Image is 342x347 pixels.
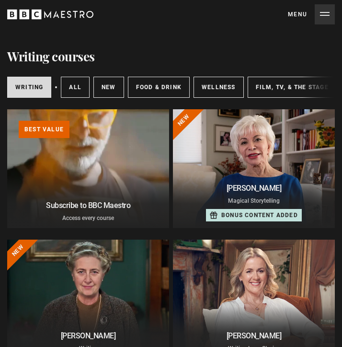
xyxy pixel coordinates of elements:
a: New [93,77,124,98]
button: Toggle navigation [288,4,335,24]
h1: Writing courses [7,48,95,65]
h2: [PERSON_NAME] [179,331,329,340]
a: Food & Drink [128,77,190,98]
h2: [PERSON_NAME] [13,331,163,340]
a: [PERSON_NAME] Magical Storytelling Bonus content added New [173,109,335,228]
p: Best value [19,121,69,138]
a: Writing [7,77,51,98]
a: Wellness [194,77,244,98]
h2: [PERSON_NAME] [179,184,329,193]
p: Bonus content added [221,211,298,220]
a: All [61,77,90,98]
svg: BBC Maestro [7,7,93,22]
a: Film, TV, & The Stage [248,77,337,98]
p: Magical Storytelling [179,197,329,205]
